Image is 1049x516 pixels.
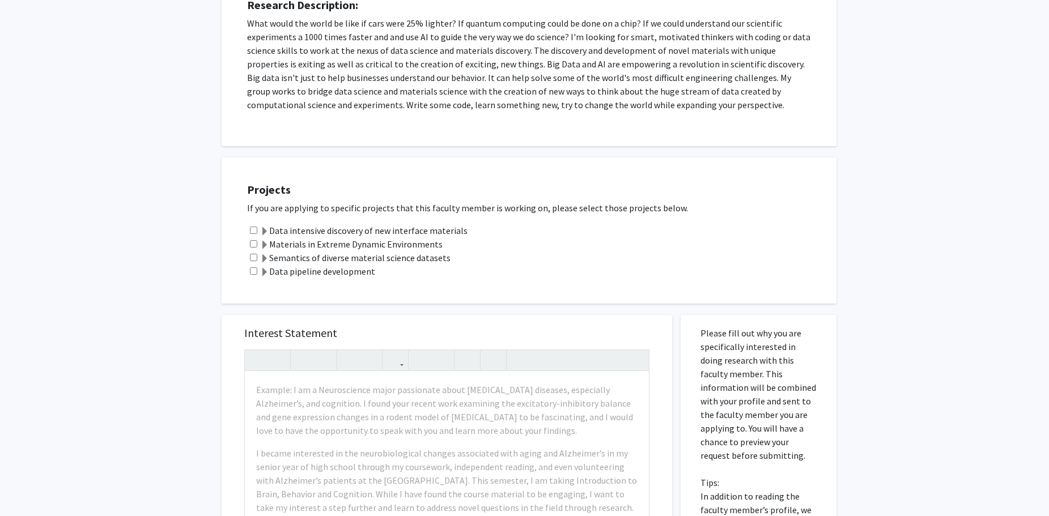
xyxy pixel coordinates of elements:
button: Link [385,350,405,370]
label: Data intensive discovery of new interface materials [260,224,468,237]
button: Remove format [457,350,477,370]
label: Data pipeline development [260,265,375,278]
p: Example: I am a Neuroscience major passionate about [MEDICAL_DATA] diseases, especially Alzheimer... [256,383,638,437]
button: Redo (Ctrl + Y) [267,350,287,370]
button: Superscript [339,350,359,370]
p: What would the world be like if cars were 25% lighter? If quantum computing could be done on a ch... [247,16,811,112]
p: I became interested in the neurobiological changes associated with aging and Alzheimer’s in my se... [256,446,638,514]
h5: Interest Statement [244,326,649,340]
label: Semantics of diverse material science datasets [260,251,451,265]
p: If you are applying to specific projects that this faculty member is working on, please select th... [247,201,825,215]
button: Undo (Ctrl + Z) [248,350,267,370]
button: Emphasis (Ctrl + I) [313,350,333,370]
button: Strong (Ctrl + B) [294,350,313,370]
button: Fullscreen [626,350,646,370]
label: Materials in Extreme Dynamic Environments [260,237,443,251]
button: Subscript [359,350,379,370]
button: Unordered list [411,350,431,370]
button: Ordered list [431,350,451,370]
button: Insert horizontal rule [483,350,503,370]
iframe: Chat [9,465,48,508]
strong: Projects [247,182,291,197]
